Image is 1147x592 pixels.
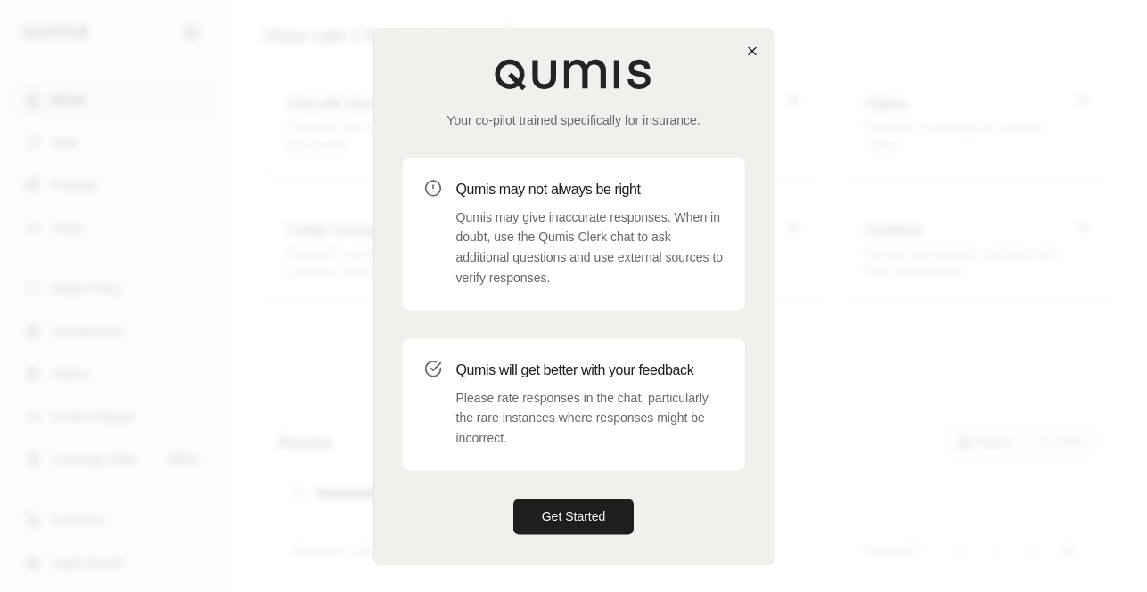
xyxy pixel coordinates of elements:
[456,388,724,449] p: Please rate responses in the chat, particularly the rare instances where responses might be incor...
[494,58,654,90] img: Qumis Logo
[456,179,724,200] h3: Qumis may not always be right
[456,360,724,381] h3: Qumis will get better with your feedback
[403,111,745,129] p: Your co-pilot trained specifically for insurance.
[513,499,635,534] button: Get Started
[456,207,724,288] p: Qumis may give inaccurate responses. When in doubt, use the Qumis Clerk chat to ask additional qu...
